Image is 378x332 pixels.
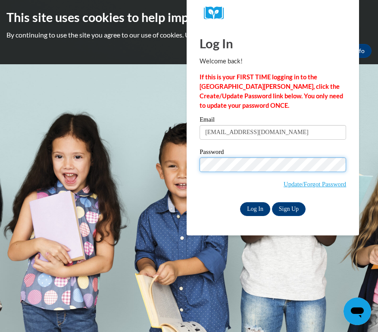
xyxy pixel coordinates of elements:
[6,9,372,26] h2: This site uses cookies to help improve your learning experience.
[240,202,270,216] input: Log In
[200,73,343,109] strong: If this is your FIRST TIME logging in to the [GEOGRAPHIC_DATA][PERSON_NAME], click the Create/Upd...
[284,181,346,188] a: Update/Forgot Password
[200,34,346,52] h1: Log In
[272,202,306,216] a: Sign Up
[200,149,346,157] label: Password
[6,30,372,40] p: By continuing to use the site you agree to our use of cookies. Use the ‘More info’ button to read...
[200,56,346,66] p: Welcome back!
[200,116,346,125] label: Email
[204,6,342,20] a: COX Campus
[204,6,230,20] img: Logo brand
[344,298,371,325] iframe: Button to launch messaging window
